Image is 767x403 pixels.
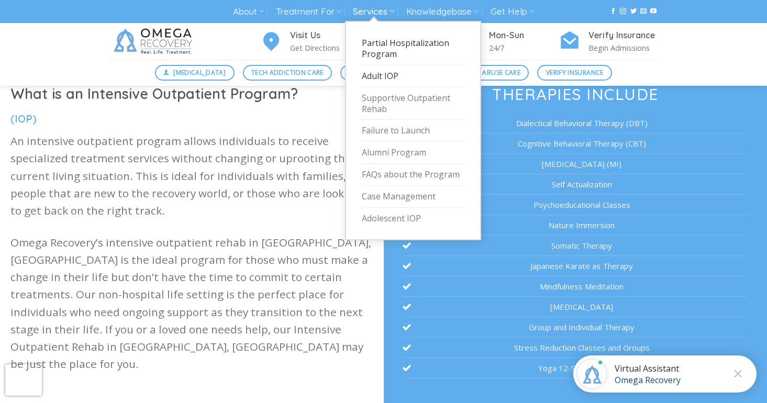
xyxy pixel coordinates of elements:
img: Omega Recovery [109,23,201,60]
p: Omega Recovery’s intensive outpatient rehab in [GEOGRAPHIC_DATA], [GEOGRAPHIC_DATA] is the ideal ... [10,234,373,373]
a: Get Help [491,2,534,21]
a: Mental Health Care [340,65,427,81]
a: Tech Addiction Care [243,65,332,81]
p: Begin Admissions [588,42,659,54]
h1: What is an Intensive Outpatient Program? [10,85,373,103]
a: Alumni Program [362,142,464,164]
a: Send us an email [640,8,647,15]
p: 24/7 [489,42,559,54]
a: Case Management [362,186,464,208]
span: Substance Abuse Care [444,68,520,77]
li: [MEDICAL_DATA] [403,297,748,317]
li: Stress Reduction Classes and Groups [403,338,748,358]
a: Substance Abuse Care [435,65,529,81]
h4: Mon-Sun [489,29,559,42]
li: Mindfulness Meditation [403,276,748,297]
p: Get Directions [290,42,360,54]
li: Group and Individual Therapy [403,317,748,338]
a: Treatment For [276,2,341,21]
li: [MEDICAL_DATA] (MI) [403,154,748,174]
span: Verify Insurance [546,68,604,77]
li: Cognitive Behavioral Therapy (CBT) [403,133,748,154]
a: Follow on Twitter [630,8,637,15]
a: Visit Us Get Directions [261,29,360,54]
p: An intensive outpatient program allows individuals to receive specialized treatment services with... [10,132,373,219]
li: Japanese Karate as Therapy [403,256,748,276]
a: Follow on Instagram [620,8,626,15]
li: Nature Immersion [403,215,748,236]
span: [MEDICAL_DATA] [173,68,226,77]
h4: Verify Insurance [588,29,659,42]
a: Verify Insurance [537,65,612,81]
span: Tech Addiction Care [251,68,324,77]
a: Follow on YouTube [650,8,657,15]
a: Services [353,2,394,21]
li: Somatic Therapy [403,236,748,256]
a: Knowledgebase [406,2,479,21]
a: FAQs about the Program [362,164,464,186]
span: (IOP) [10,112,37,125]
a: Verify Insurance Begin Admissions [559,29,659,54]
a: Partial Hospitalization Program [362,32,464,65]
a: Follow on Facebook [610,8,616,15]
a: Adolescent IOP [362,208,464,229]
li: Psychoeducational Classes [403,195,748,215]
a: [MEDICAL_DATA] [155,65,235,81]
li: Yoga 12-Step Education [403,358,748,378]
li: Self Actualization [403,174,748,195]
a: About [233,2,264,21]
li: Dialectical Behavioral Therapy (DBT) [403,113,748,133]
a: Adult IOP [362,65,464,87]
h3: Therapies Include [403,86,748,102]
h4: Visit Us [290,29,360,42]
a: Supportive Outpatient Rehab [362,87,464,120]
a: Failure to Launch [362,120,464,142]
